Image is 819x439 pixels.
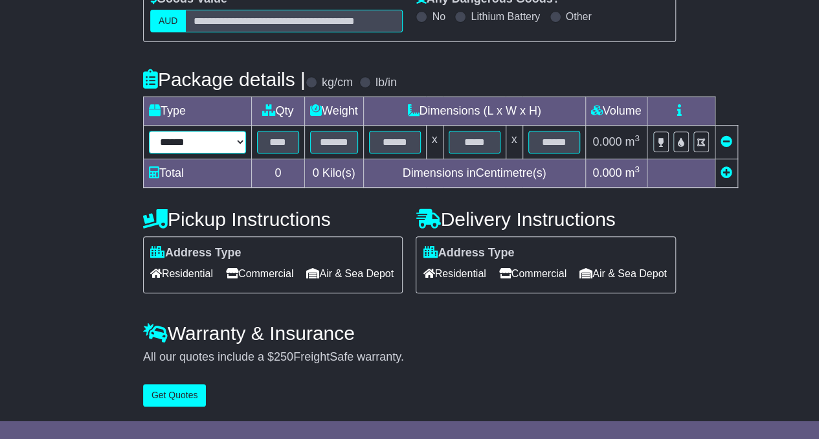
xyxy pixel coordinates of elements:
label: No [432,10,445,23]
label: Address Type [423,246,514,260]
label: lb/in [376,76,397,90]
td: 0 [251,159,304,188]
td: Type [143,97,251,126]
span: Residential [150,264,213,284]
td: Qty [251,97,304,126]
h4: Package details | [143,69,306,90]
sup: 3 [634,133,640,143]
span: Commercial [226,264,293,284]
a: Add new item [721,166,732,179]
span: Commercial [499,264,567,284]
td: Dimensions (L x W x H) [363,97,585,126]
span: 0.000 [592,166,622,179]
span: m [625,135,640,148]
span: Air & Sea Depot [306,264,394,284]
label: kg/cm [322,76,353,90]
label: AUD [150,10,186,32]
td: Dimensions in Centimetre(s) [363,159,585,188]
label: Lithium Battery [471,10,540,23]
label: Address Type [150,246,241,260]
h4: Pickup Instructions [143,208,403,230]
sup: 3 [634,164,640,174]
td: Weight [304,97,363,126]
a: Remove this item [721,135,732,148]
td: Kilo(s) [304,159,363,188]
td: x [506,126,522,159]
div: All our quotes include a $ FreightSafe warranty. [143,350,676,365]
span: 0.000 [592,135,622,148]
h4: Delivery Instructions [416,208,676,230]
td: x [426,126,443,159]
span: Air & Sea Depot [579,264,667,284]
label: Other [566,10,592,23]
span: Residential [423,264,486,284]
span: m [625,166,640,179]
td: Total [143,159,251,188]
h4: Warranty & Insurance [143,322,676,344]
span: 250 [274,350,293,363]
td: Volume [585,97,647,126]
button: Get Quotes [143,384,207,407]
span: 0 [313,166,319,179]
